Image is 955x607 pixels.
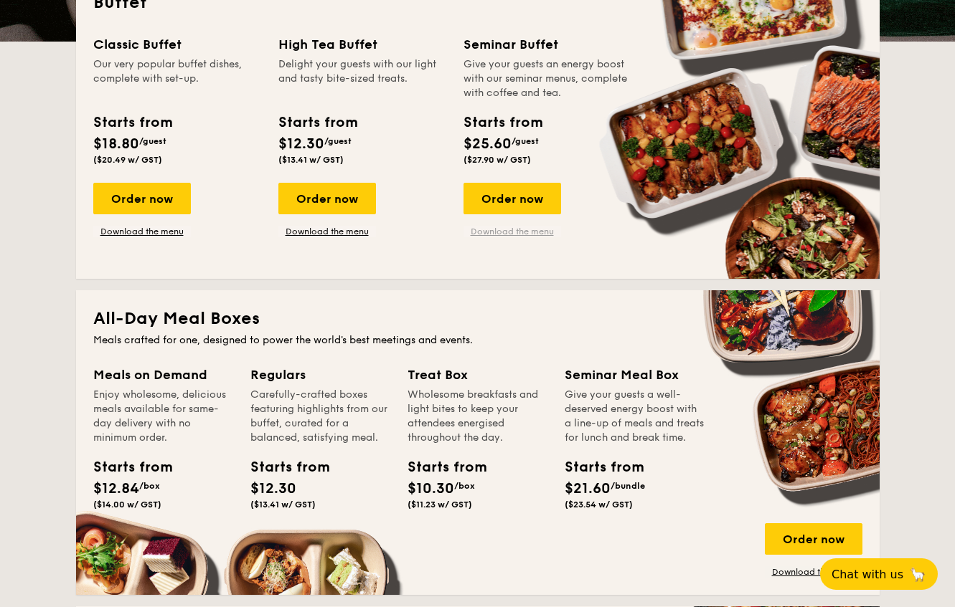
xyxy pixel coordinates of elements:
div: Regulars [250,365,390,385]
button: Chat with us🦙 [820,558,938,590]
div: Treat Box [408,365,547,385]
span: $12.30 [278,135,324,153]
div: Classic Buffet [93,34,261,54]
div: Order now [93,183,191,214]
div: Meals on Demand [93,365,233,385]
span: $10.30 [408,480,454,497]
a: Download the menu [464,226,561,237]
span: $21.60 [565,480,611,497]
div: Give your guests an energy boost with our seminar menus, complete with coffee and tea. [464,57,631,100]
span: Chat with us [832,568,903,581]
div: Starts from [464,112,542,133]
span: ($11.23 w/ GST) [408,500,472,510]
span: /guest [324,136,352,146]
a: Download the menu [278,226,376,237]
span: $25.60 [464,135,512,153]
span: ($27.90 w/ GST) [464,155,531,165]
span: 🦙 [909,566,926,583]
div: Seminar Buffet [464,34,631,54]
a: Download the menu [765,566,862,578]
div: Order now [278,183,376,214]
div: Wholesome breakfasts and light bites to keep your attendees energised throughout the day. [408,388,547,445]
span: $12.30 [250,480,296,497]
div: Order now [765,523,862,555]
div: Carefully-crafted boxes featuring highlights from our buffet, curated for a balanced, satisfying ... [250,388,390,445]
div: High Tea Buffet [278,34,446,54]
div: Order now [464,183,561,214]
div: Seminar Meal Box [565,365,705,385]
span: /box [454,481,475,491]
div: Starts from [565,457,629,478]
a: Download the menu [93,226,191,237]
span: /bundle [611,481,645,491]
div: Starts from [278,112,357,133]
div: Meals crafted for one, designed to power the world's best meetings and events. [93,333,862,348]
span: /guest [139,136,166,146]
span: ($23.54 w/ GST) [565,500,633,510]
span: ($13.41 w/ GST) [250,500,316,510]
span: ($20.49 w/ GST) [93,155,162,165]
span: ($13.41 w/ GST) [278,155,344,165]
div: Delight your guests with our light and tasty bite-sized treats. [278,57,446,100]
h2: All-Day Meal Boxes [93,307,862,330]
div: Starts from [93,112,171,133]
div: Give your guests a well-deserved energy boost with a line-up of meals and treats for lunch and br... [565,388,705,445]
div: Starts from [250,457,315,478]
span: $18.80 [93,135,139,153]
div: Starts from [408,457,472,478]
span: /box [139,481,160,491]
div: Our very popular buffet dishes, complete with set-up. [93,57,261,100]
div: Starts from [93,457,158,478]
span: ($14.00 w/ GST) [93,500,161,510]
span: $12.84 [93,480,139,497]
div: Enjoy wholesome, delicious meals available for same-day delivery with no minimum order. [93,388,233,445]
span: /guest [512,136,539,146]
